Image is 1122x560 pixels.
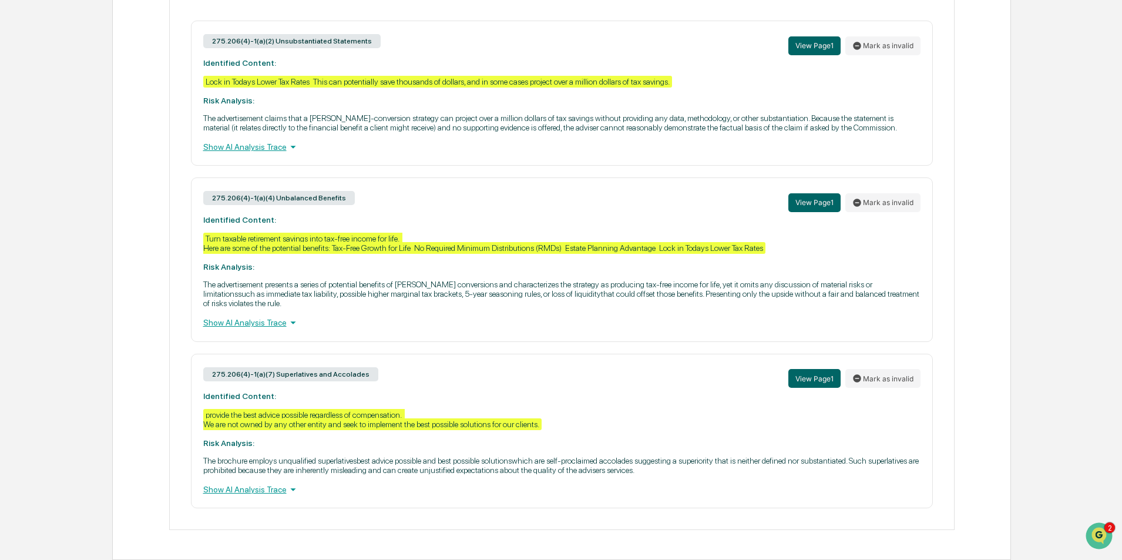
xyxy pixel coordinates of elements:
[83,259,142,269] a: Powered byPylon
[182,128,214,142] button: See all
[203,262,254,271] strong: Risk Analysis:
[12,149,31,167] img: Ed Schembor
[36,160,95,169] span: [PERSON_NAME]
[23,231,74,243] span: Data Lookup
[80,204,150,225] a: 🗄️Attestations
[23,160,33,170] img: 1746055101610-c473b297-6a78-478c-a979-82029cc54cd1
[203,58,276,68] strong: Identified Content:
[845,369,921,388] button: Mark as invalid
[97,209,146,220] span: Attestations
[203,191,355,205] div: 275.206(4)-1(a)(4) Unbalanced Benefits
[25,90,46,111] img: 6558925923028_b42adfe598fdc8269267_72.jpg
[203,280,921,308] p: The advertisement presents a series of potential benefits of [PERSON_NAME] conversions and charac...
[12,210,21,219] div: 🖐️
[23,209,76,220] span: Preclearance
[203,316,921,329] div: Show AI Analysis Trace
[85,210,95,219] div: 🗄️
[1084,521,1116,553] iframe: Open customer support
[7,226,79,247] a: 🔎Data Lookup
[203,409,542,430] div: provide the best advice possible regardless of compensation. We are not owned by any other entity...
[104,160,128,169] span: [DATE]
[117,260,142,269] span: Pylon
[203,215,276,224] strong: Identified Content:
[53,90,193,102] div: Start new chat
[788,193,841,212] button: View Page1
[203,140,921,153] div: Show AI Analysis Trace
[203,76,672,88] div: Lock in Todays Lower Tax Rates This can potentially save thousands of dollars, and in some cases ...
[845,193,921,212] button: Mark as invalid
[203,34,381,48] div: 275.206(4)-1(a)(2) Unsubstantiated Statements
[200,93,214,108] button: Start new chat
[203,438,254,448] strong: Risk Analysis:
[12,130,79,140] div: Past conversations
[788,369,841,388] button: View Page1
[53,102,162,111] div: We're available if you need us!
[203,233,765,254] div: Turn taxable retirement savings into tax-free income for life. Here are some of the potential ben...
[12,90,33,111] img: 1746055101610-c473b297-6a78-478c-a979-82029cc54cd1
[7,204,80,225] a: 🖐️Preclearance
[788,36,841,55] button: View Page1
[203,96,254,105] strong: Risk Analysis:
[203,391,276,401] strong: Identified Content:
[845,36,921,55] button: Mark as invalid
[12,25,214,43] p: How can we help?
[203,113,921,132] p: The advertisement claims that a [PERSON_NAME]-conversion strategy can project over a million doll...
[203,456,921,475] p: The brochure employs unqualified superlativesbest advice possible and best possible solutionswhic...
[98,160,102,169] span: •
[203,483,921,496] div: Show AI Analysis Trace
[203,367,378,381] div: 275.206(4)-1(a)(7) Superlatives and Accolades
[12,232,21,242] div: 🔎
